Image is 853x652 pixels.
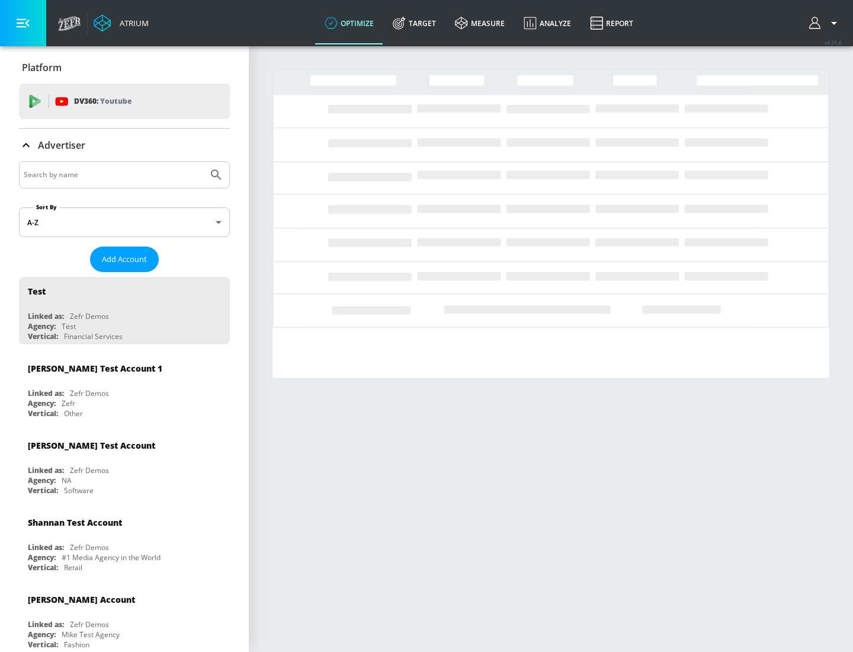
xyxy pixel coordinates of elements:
[100,95,132,107] p: Youtube
[70,311,109,321] div: Zefr Demos
[70,619,109,629] div: Zefr Demos
[28,408,58,418] div: Vertical:
[22,61,62,74] p: Platform
[64,331,123,341] div: Financial Services
[28,629,56,640] div: Agency:
[28,398,56,408] div: Agency:
[28,331,58,341] div: Vertical:
[90,247,159,272] button: Add Account
[64,408,83,418] div: Other
[115,18,149,28] div: Atrium
[28,552,56,562] div: Agency:
[28,321,56,331] div: Agency:
[62,552,161,562] div: #1 Media Agency in the World
[28,440,155,451] div: [PERSON_NAME] Test Account
[28,517,122,528] div: Shannan Test Account
[64,485,94,496] div: Software
[64,562,82,573] div: Retail
[19,277,230,344] div: TestLinked as:Zefr DemosAgency:TestVertical:Financial Services
[70,388,109,398] div: Zefr Demos
[28,594,135,605] div: [PERSON_NAME] Account
[28,311,64,321] div: Linked as:
[28,475,56,485] div: Agency:
[28,388,64,398] div: Linked as:
[102,253,147,266] span: Add Account
[19,431,230,498] div: [PERSON_NAME] Test AccountLinked as:Zefr DemosAgency:NAVertical:Software
[825,39,841,46] span: v 4.25.4
[19,508,230,576] div: Shannan Test AccountLinked as:Zefr DemosAgency:#1 Media Agency in the WorldVertical:Retail
[28,363,162,374] div: [PERSON_NAME] Test Account 1
[28,485,58,496] div: Vertical:
[19,354,230,421] div: [PERSON_NAME] Test Account 1Linked as:Zefr DemosAgency:ZefrVertical:Other
[315,2,383,44] a: optimize
[28,542,64,552] div: Linked as:
[70,542,109,552] div: Zefr Demos
[64,640,89,650] div: Fashion
[62,321,76,331] div: Test
[28,640,58,650] div: Vertical:
[514,2,581,44] a: Analyze
[581,2,643,44] a: Report
[24,167,203,183] input: Search by name
[19,51,230,84] div: Platform
[62,475,72,485] div: NA
[70,465,109,475] div: Zefr Demos
[94,14,149,32] a: Atrium
[38,139,85,152] p: Advertiser
[19,207,230,237] div: A-Z
[62,398,75,408] div: Zefr
[28,562,58,573] div: Vertical:
[34,203,59,211] label: Sort By
[19,129,230,162] div: Advertiser
[28,286,46,297] div: Test
[62,629,120,640] div: Mike Test Agency
[28,619,64,629] div: Linked as:
[28,465,64,475] div: Linked as:
[19,84,230,119] div: DV360: Youtube
[445,2,514,44] a: measure
[383,2,445,44] a: Target
[74,95,132,108] p: DV360:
